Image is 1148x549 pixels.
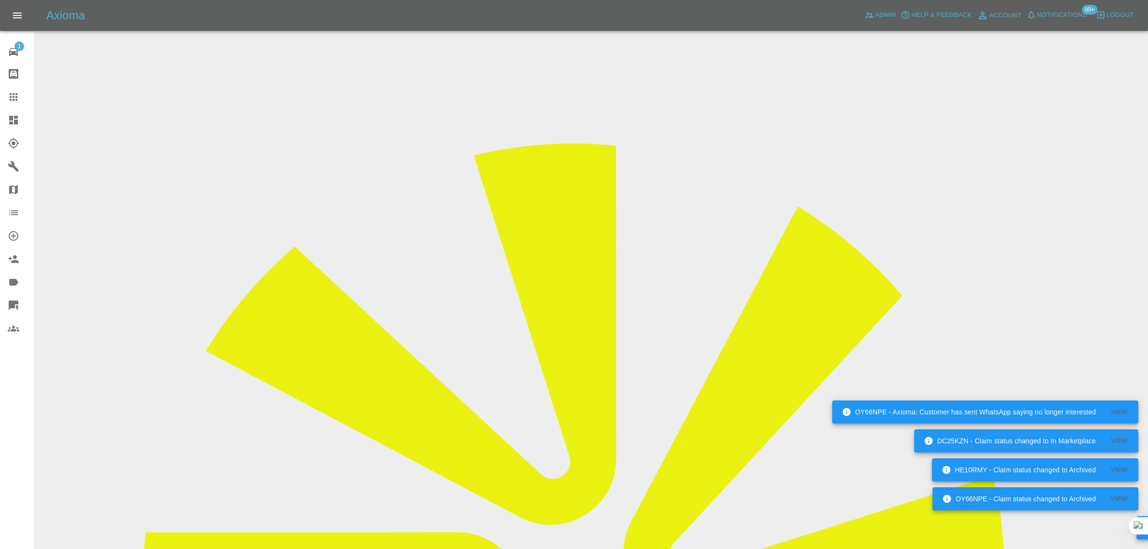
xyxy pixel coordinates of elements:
div: OY66NPE - Claim status changed to Archived [942,490,1096,508]
div: OY66NPE - Axioma: Customer has sent WhatsApp saying no longer interested [842,403,1096,421]
div: DC25KZN - Claim status changed to In Marketplace [924,432,1096,450]
button: View [1104,434,1134,449]
button: View [1104,405,1134,420]
div: HE10RMY - Claim status changed to Archived [942,461,1096,479]
button: View [1104,463,1134,478]
button: View [1104,492,1134,507]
